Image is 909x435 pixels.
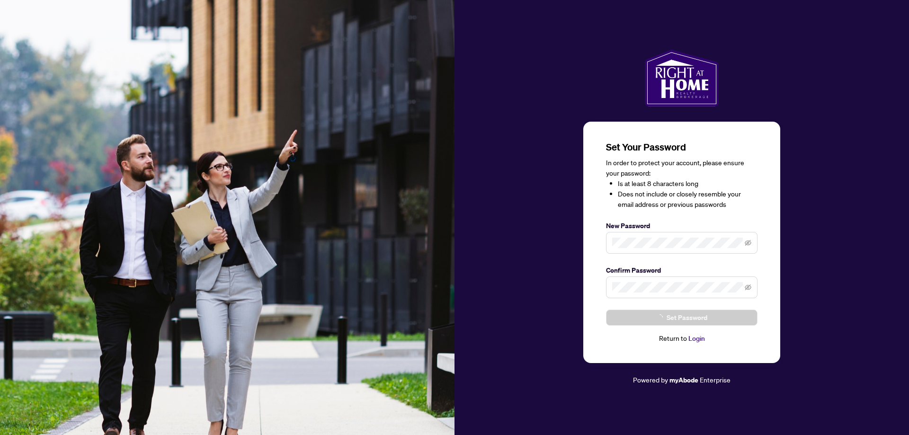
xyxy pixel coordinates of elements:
[618,178,757,189] li: Is at least 8 characters long
[688,334,705,343] a: Login
[606,310,757,326] button: Set Password
[606,333,757,344] div: Return to
[606,141,757,154] h3: Set Your Password
[606,265,757,275] label: Confirm Password
[645,50,718,107] img: ma-logo
[606,158,757,210] div: In order to protect your account, please ensure your password:
[700,375,731,384] span: Enterprise
[745,240,751,246] span: eye-invisible
[669,375,698,385] a: myAbode
[745,284,751,291] span: eye-invisible
[618,189,757,210] li: Does not include or closely resemble your email address or previous passwords
[633,375,668,384] span: Powered by
[606,221,757,231] label: New Password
